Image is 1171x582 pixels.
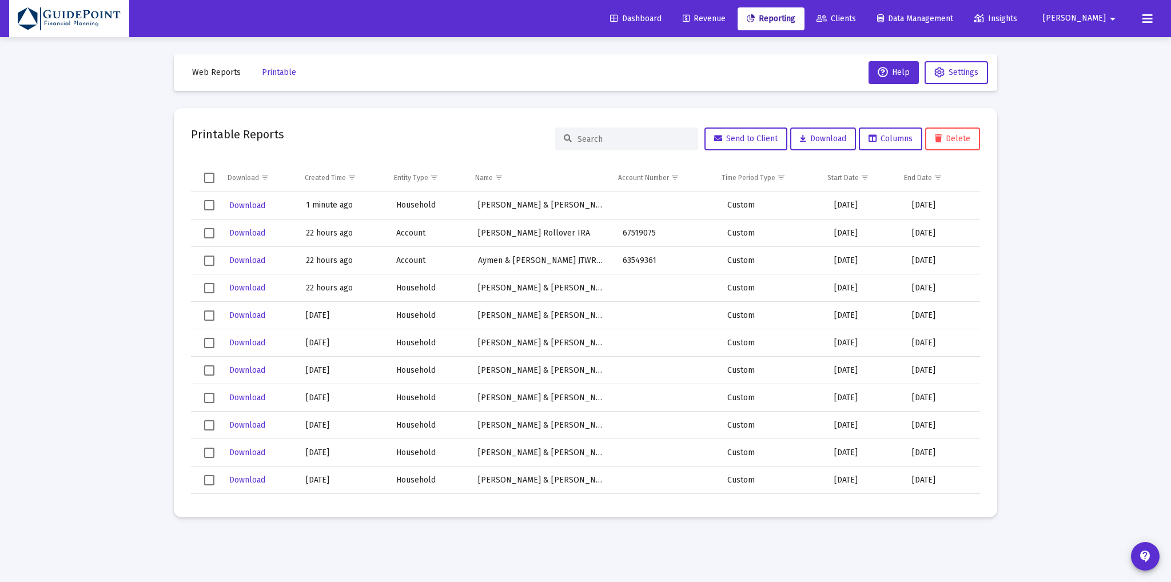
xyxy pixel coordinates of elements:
[191,164,980,500] div: Data grid
[228,444,266,461] button: Download
[949,67,978,77] span: Settings
[904,412,980,439] td: [DATE]
[826,412,904,439] td: [DATE]
[388,494,470,521] td: Household
[229,228,265,238] span: Download
[719,357,826,384] td: Custom
[719,220,826,247] td: Custom
[904,384,980,412] td: [DATE]
[777,173,786,182] span: Show filter options for column 'Time Period Type'
[388,192,470,220] td: Household
[262,67,296,77] span: Printable
[826,384,904,412] td: [DATE]
[826,467,904,494] td: [DATE]
[925,61,988,84] button: Settings
[228,417,266,433] button: Download
[394,173,428,182] div: Entity Type
[470,439,615,467] td: [PERSON_NAME] & [PERSON_NAME]
[204,256,214,266] div: Select row
[204,283,214,293] div: Select row
[904,274,980,302] td: [DATE]
[610,14,662,23] span: Dashboard
[826,274,904,302] td: [DATE]
[204,338,214,348] div: Select row
[228,472,266,488] button: Download
[869,134,913,143] span: Columns
[1029,7,1133,30] button: [PERSON_NAME]
[934,173,942,182] span: Show filter options for column 'End Date'
[229,338,265,348] span: Download
[470,329,615,357] td: [PERSON_NAME] & [PERSON_NAME]
[965,7,1026,30] a: Insights
[204,365,214,376] div: Select row
[869,61,919,84] button: Help
[229,420,265,430] span: Download
[974,14,1017,23] span: Insights
[904,467,980,494] td: [DATE]
[577,134,690,144] input: Search
[868,7,962,30] a: Data Management
[430,173,439,182] span: Show filter options for column 'Entity Type'
[229,448,265,457] span: Download
[204,475,214,485] div: Select row
[826,192,904,220] td: [DATE]
[816,14,856,23] span: Clients
[192,67,241,77] span: Web Reports
[298,439,388,467] td: [DATE]
[204,173,214,183] div: Select all
[204,448,214,458] div: Select row
[388,412,470,439] td: Household
[618,173,669,182] div: Account Number
[470,412,615,439] td: [PERSON_NAME] & [PERSON_NAME]
[388,274,470,302] td: Household
[826,494,904,521] td: [DATE]
[719,192,826,220] td: Custom
[388,384,470,412] td: Household
[826,220,904,247] td: [DATE]
[228,280,266,296] button: Download
[1138,549,1152,563] mat-icon: contact_support
[467,164,610,192] td: Column Name
[719,384,826,412] td: Custom
[719,467,826,494] td: Custom
[719,494,826,521] td: Custom
[388,467,470,494] td: Household
[229,475,265,485] span: Download
[298,329,388,357] td: [DATE]
[1043,14,1106,23] span: [PERSON_NAME]
[826,357,904,384] td: [DATE]
[228,197,266,214] button: Download
[904,494,980,521] td: [DATE]
[298,274,388,302] td: 22 hours ago
[704,127,787,150] button: Send to Client
[475,173,493,182] div: Name
[298,384,388,412] td: [DATE]
[388,220,470,247] td: Account
[229,283,265,293] span: Download
[719,412,826,439] td: Custom
[738,7,804,30] a: Reporting
[747,14,795,23] span: Reporting
[229,393,265,402] span: Download
[204,420,214,430] div: Select row
[896,164,971,192] td: Column End Date
[228,252,266,269] button: Download
[859,127,922,150] button: Columns
[298,220,388,247] td: 22 hours ago
[714,134,778,143] span: Send to Client
[470,192,615,220] td: [PERSON_NAME] & [PERSON_NAME]
[298,467,388,494] td: [DATE]
[298,247,388,274] td: 22 hours ago
[388,329,470,357] td: Household
[470,384,615,412] td: [PERSON_NAME] & [PERSON_NAME]
[800,134,846,143] span: Download
[861,173,869,182] span: Show filter options for column 'Start Date'
[253,61,305,84] button: Printable
[904,173,932,182] div: End Date
[229,310,265,320] span: Download
[298,412,388,439] td: [DATE]
[1106,7,1120,30] mat-icon: arrow_drop_down
[714,164,819,192] td: Column Time Period Type
[18,7,121,30] img: Dashboard
[610,164,714,192] td: Column Account Number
